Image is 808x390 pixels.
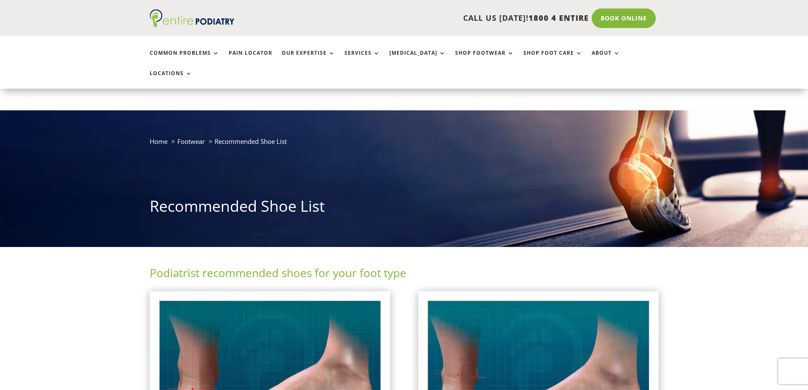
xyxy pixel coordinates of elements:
a: [MEDICAL_DATA] [389,50,446,68]
h2: Podiatrist recommended shoes for your foot type [150,265,659,285]
span: 1800 4 ENTIRE [528,13,589,23]
a: Shop Footwear [455,50,514,68]
h1: Recommended Shoe List [150,196,659,221]
a: Locations [150,70,192,89]
a: Home [150,137,168,146]
a: Our Expertise [282,50,335,68]
a: About [592,50,620,68]
a: Services [344,50,380,68]
nav: breadcrumb [150,136,659,153]
a: Common Problems [150,50,219,68]
a: Pain Locator [229,50,272,68]
a: Shop Foot Care [523,50,582,68]
a: Footwear [177,137,205,146]
a: Book Online [592,8,656,28]
img: logo (1) [150,9,235,27]
p: CALL US [DATE]! [267,13,589,24]
a: Entire Podiatry [150,20,235,29]
span: Recommended Shoe List [215,137,287,146]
